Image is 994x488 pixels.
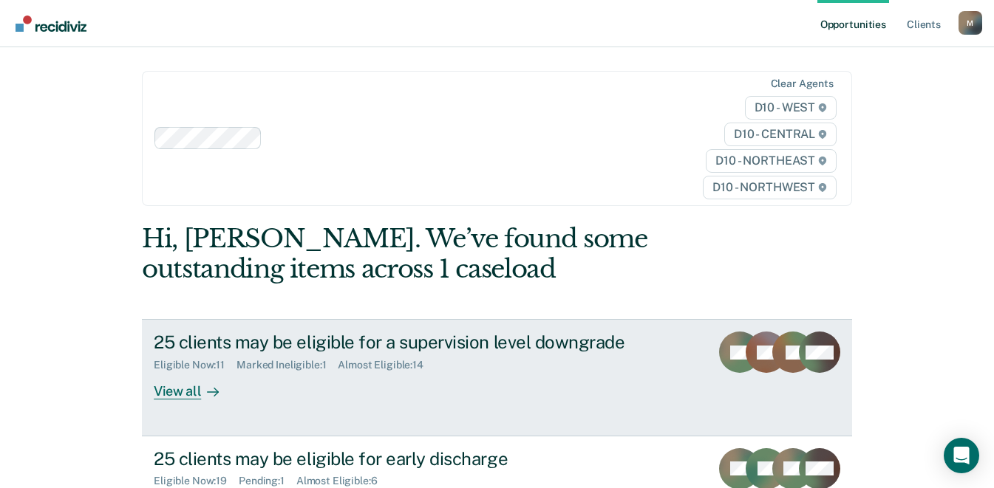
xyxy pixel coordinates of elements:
[703,176,836,199] span: D10 - NORTHWEST
[959,11,982,35] button: Profile dropdown button
[745,96,837,120] span: D10 - WEST
[154,371,236,400] div: View all
[944,438,979,473] div: Open Intercom Messenger
[142,224,710,284] div: Hi, [PERSON_NAME]. We’ve found some outstanding items across 1 caseload
[154,359,236,371] div: Eligible Now : 11
[236,359,338,371] div: Marked Ineligible : 1
[239,475,296,487] div: Pending : 1
[154,448,673,470] div: 25 clients may be eligible for early discharge
[16,16,86,32] img: Recidiviz
[154,475,239,487] div: Eligible Now : 19
[724,123,837,146] span: D10 - CENTRAL
[771,78,834,90] div: Clear agents
[959,11,982,35] div: M
[338,359,435,371] div: Almost Eligible : 14
[142,319,852,436] a: 25 clients may be eligible for a supervision level downgradeEligible Now:11Marked Ineligible:1Alm...
[154,331,673,353] div: 25 clients may be eligible for a supervision level downgrade
[296,475,389,487] div: Almost Eligible : 6
[706,149,836,173] span: D10 - NORTHEAST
